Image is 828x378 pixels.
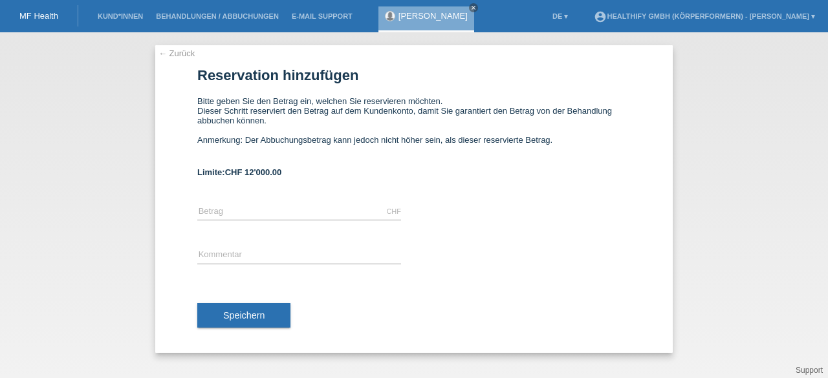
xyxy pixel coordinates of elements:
a: account_circleHealthify GmbH (Körperformern) - [PERSON_NAME] ▾ [587,12,822,20]
a: DE ▾ [546,12,574,20]
button: Speichern [197,303,290,328]
a: [PERSON_NAME] [398,11,468,21]
span: Speichern [223,310,265,320]
a: Support [796,366,823,375]
i: account_circle [594,10,607,23]
a: Kund*innen [91,12,149,20]
a: ← Zurück [158,48,195,58]
a: MF Health [19,11,58,21]
a: Behandlungen / Abbuchungen [149,12,285,20]
div: CHF [386,207,401,215]
i: close [470,5,477,11]
a: close [469,3,478,12]
h1: Reservation hinzufügen [197,67,631,83]
a: E-Mail Support [285,12,359,20]
b: Limite: [197,167,281,177]
div: Bitte geben Sie den Betrag ein, welchen Sie reservieren möchten. Dieser Schritt reserviert den Be... [197,96,631,154]
span: CHF 12'000.00 [225,167,282,177]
